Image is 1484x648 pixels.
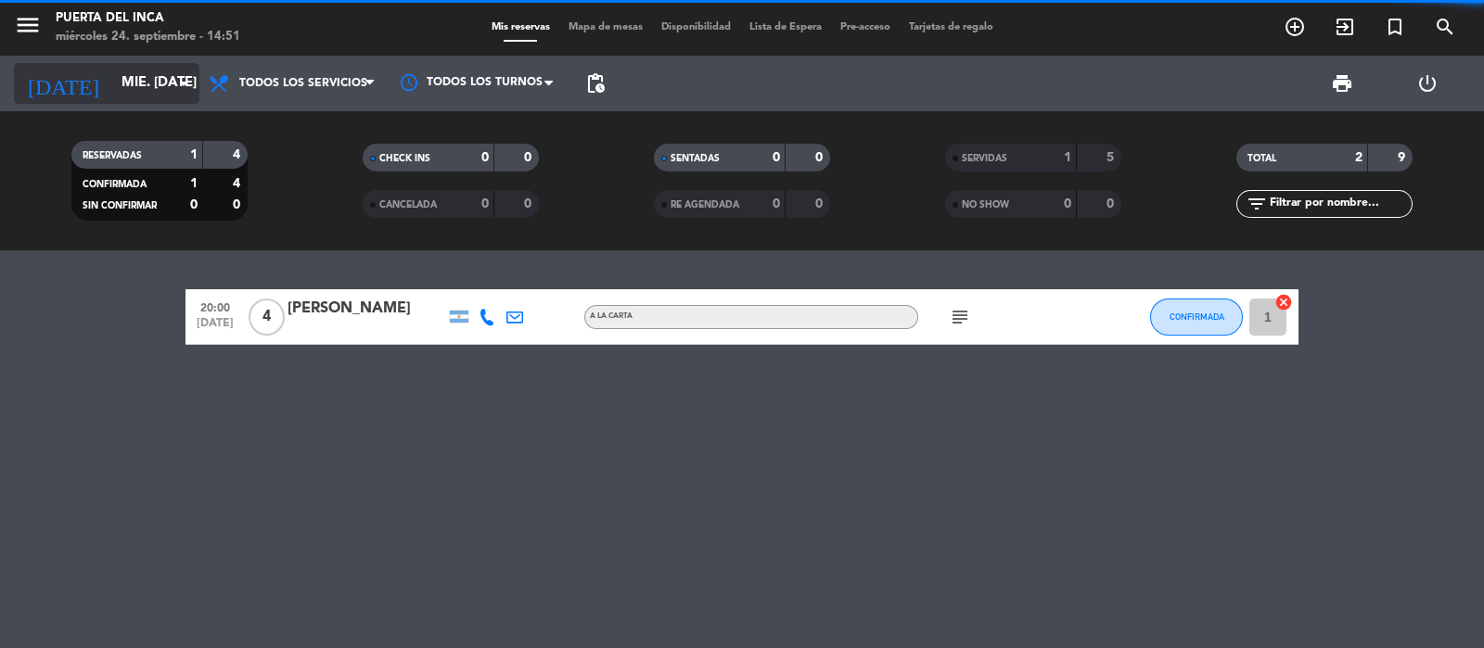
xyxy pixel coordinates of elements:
[1384,16,1406,38] i: turned_in_not
[1434,16,1456,38] i: search
[190,177,198,190] strong: 1
[524,151,535,164] strong: 0
[671,200,739,210] span: RE AGENDADA
[1107,197,1118,210] strong: 0
[1064,151,1071,164] strong: 1
[831,22,900,32] span: Pre-acceso
[233,148,244,161] strong: 4
[233,198,244,211] strong: 0
[192,296,238,317] span: 20:00
[83,151,142,160] span: RESERVADAS
[1170,311,1224,322] span: CONFIRMADA
[1284,16,1306,38] i: add_circle_outline
[192,317,238,338] span: [DATE]
[1268,194,1412,214] input: Filtrar por nombre...
[481,197,489,210] strong: 0
[1385,56,1470,111] div: LOG OUT
[949,306,971,328] i: subject
[773,151,780,164] strong: 0
[288,297,445,321] div: [PERSON_NAME]
[1355,151,1362,164] strong: 2
[1150,299,1243,336] button: CONFIRMADA
[56,28,240,46] div: miércoles 24. septiembre - 14:51
[14,11,42,39] i: menu
[900,22,1003,32] span: Tarjetas de regalo
[1416,72,1439,95] i: power_settings_new
[1331,72,1353,95] span: print
[249,299,285,336] span: 4
[1107,151,1118,164] strong: 5
[584,72,607,95] span: pending_actions
[1247,154,1276,163] span: TOTAL
[524,197,535,210] strong: 0
[379,154,430,163] span: CHECK INS
[1334,16,1356,38] i: exit_to_app
[379,200,437,210] span: CANCELADA
[239,77,367,90] span: Todos los servicios
[56,9,240,28] div: Puerta del Inca
[1398,151,1409,164] strong: 9
[740,22,831,32] span: Lista de Espera
[652,22,740,32] span: Disponibilidad
[14,11,42,45] button: menu
[962,200,1009,210] span: NO SHOW
[83,201,157,210] span: SIN CONFIRMAR
[481,151,489,164] strong: 0
[14,63,112,104] i: [DATE]
[671,154,720,163] span: SENTADAS
[815,197,826,210] strong: 0
[482,22,559,32] span: Mis reservas
[190,148,198,161] strong: 1
[1246,193,1268,215] i: filter_list
[590,312,633,320] span: A LA CARTA
[1064,197,1071,210] strong: 0
[962,154,1007,163] span: SERVIDAS
[1274,293,1293,311] i: cancel
[173,72,195,95] i: arrow_drop_down
[815,151,826,164] strong: 0
[233,177,244,190] strong: 4
[190,198,198,211] strong: 0
[773,197,780,210] strong: 0
[559,22,652,32] span: Mapa de mesas
[83,180,147,189] span: CONFIRMADA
